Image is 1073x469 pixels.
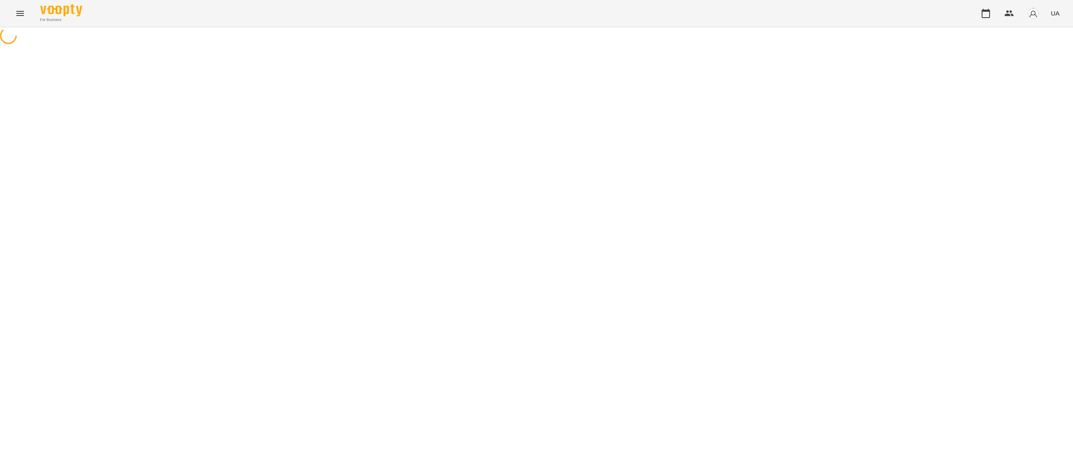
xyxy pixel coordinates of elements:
span: UA [1051,9,1060,18]
img: Voopty Logo [40,4,82,16]
button: Menu [10,3,30,23]
button: UA [1047,5,1063,21]
img: avatar_s.png [1027,8,1039,19]
span: For Business [40,17,82,23]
